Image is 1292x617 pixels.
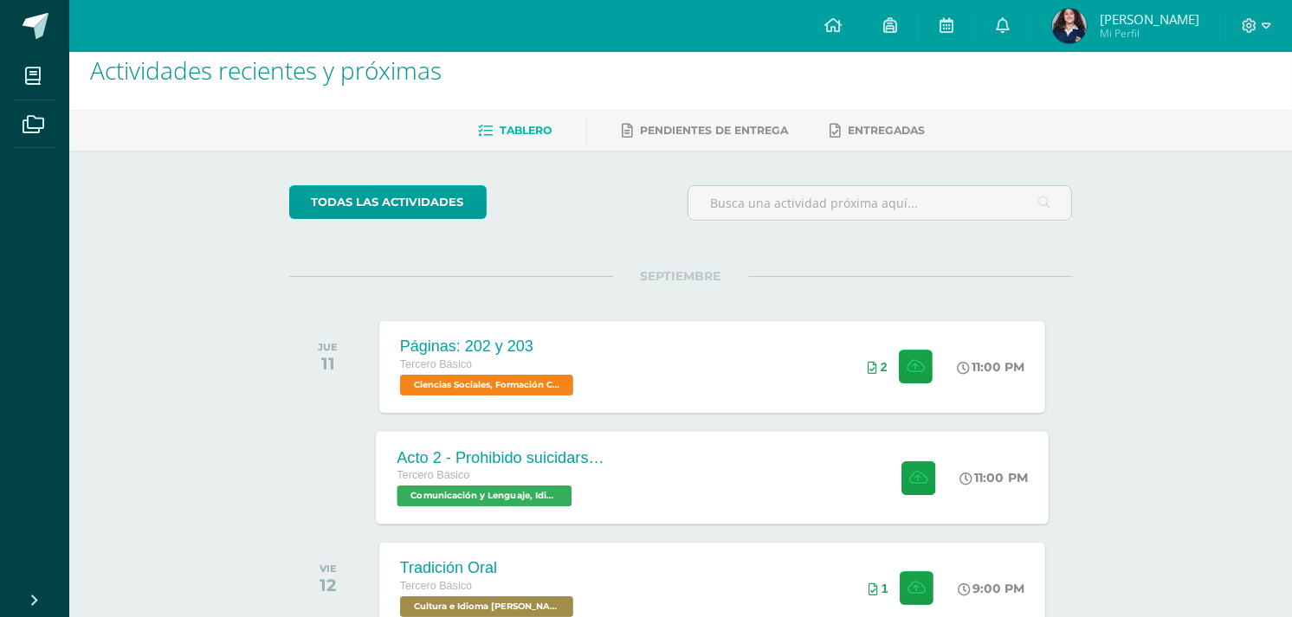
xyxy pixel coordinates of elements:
[957,359,1024,375] div: 11:00 PM
[397,469,469,481] span: Tercero Básico
[688,186,1072,220] input: Busca una actividad próxima aquí...
[397,485,572,506] span: Comunicación y Lenguaje, Idioma Español 'B'
[320,575,337,595] div: 12
[500,124,552,137] span: Tablero
[959,470,1028,485] div: 11:00 PM
[958,581,1024,596] div: 9:00 PM
[400,358,472,370] span: Tercero Básico
[400,375,573,395] span: Ciencias Sociales, Formación Ciudadana e Interculturalidad 'B'
[400,596,573,617] span: Cultura e Idioma Maya Garífuna o Xinca 'B'
[400,559,578,577] div: Tradición Oral
[848,124,925,137] span: Entregadas
[400,580,472,592] span: Tercero Básico
[289,185,487,219] a: todas las Actividades
[881,360,888,374] span: 2
[1052,9,1087,43] img: c43fd42d9fe7084e78edec5b273b0423.png
[397,448,606,466] div: Acto 2 - Prohibido suicidarse en primavera
[320,562,337,575] div: VIE
[868,360,888,374] div: Archivos entregados
[90,54,442,87] span: Actividades recientes y próximas
[318,341,338,353] div: JUE
[882,582,888,595] span: 1
[318,353,338,374] div: 11
[1100,10,1199,28] span: [PERSON_NAME]
[869,582,888,595] div: Archivos entregados
[400,337,578,356] div: Páginas: 202 y 203
[613,268,749,284] span: SEPTIEMBRE
[640,124,788,137] span: Pendientes de entrega
[830,117,925,145] a: Entregadas
[1100,26,1199,41] span: Mi Perfil
[478,117,552,145] a: Tablero
[622,117,788,145] a: Pendientes de entrega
